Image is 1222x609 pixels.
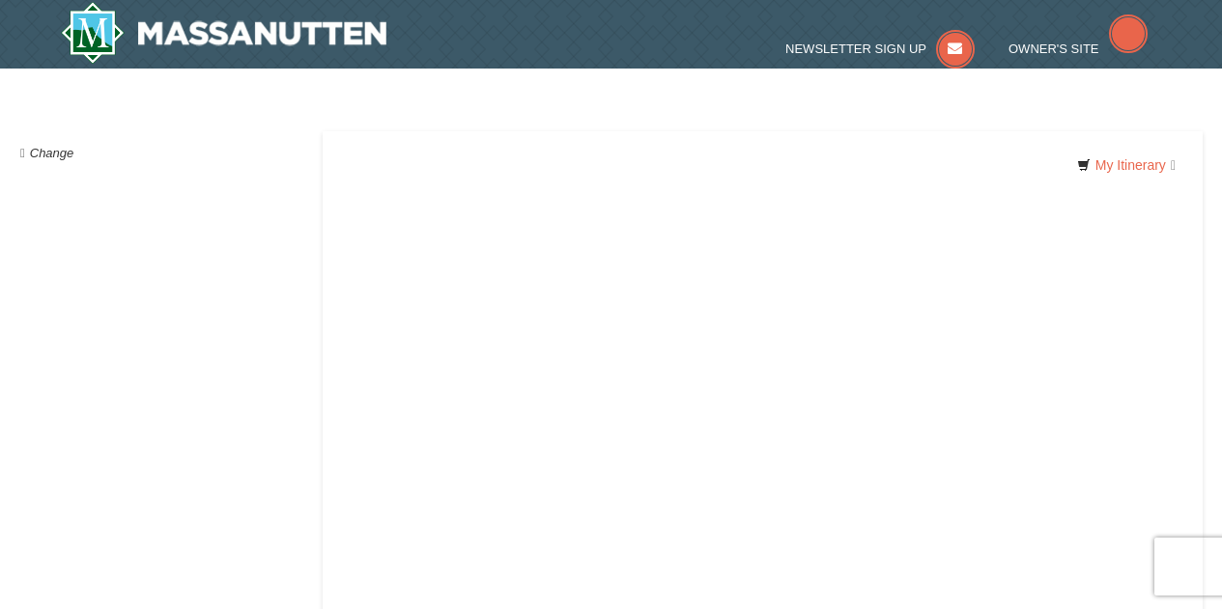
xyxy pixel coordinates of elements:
[1065,151,1188,180] a: My Itinerary
[19,143,74,164] button: Change
[61,2,387,64] img: Massanutten Resort Logo
[785,42,926,56] span: Newsletter Sign Up
[61,2,387,64] a: Massanutten Resort
[1009,42,1148,56] a: Owner's Site
[785,42,975,56] a: Newsletter Sign Up
[1009,42,1099,56] span: Owner's Site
